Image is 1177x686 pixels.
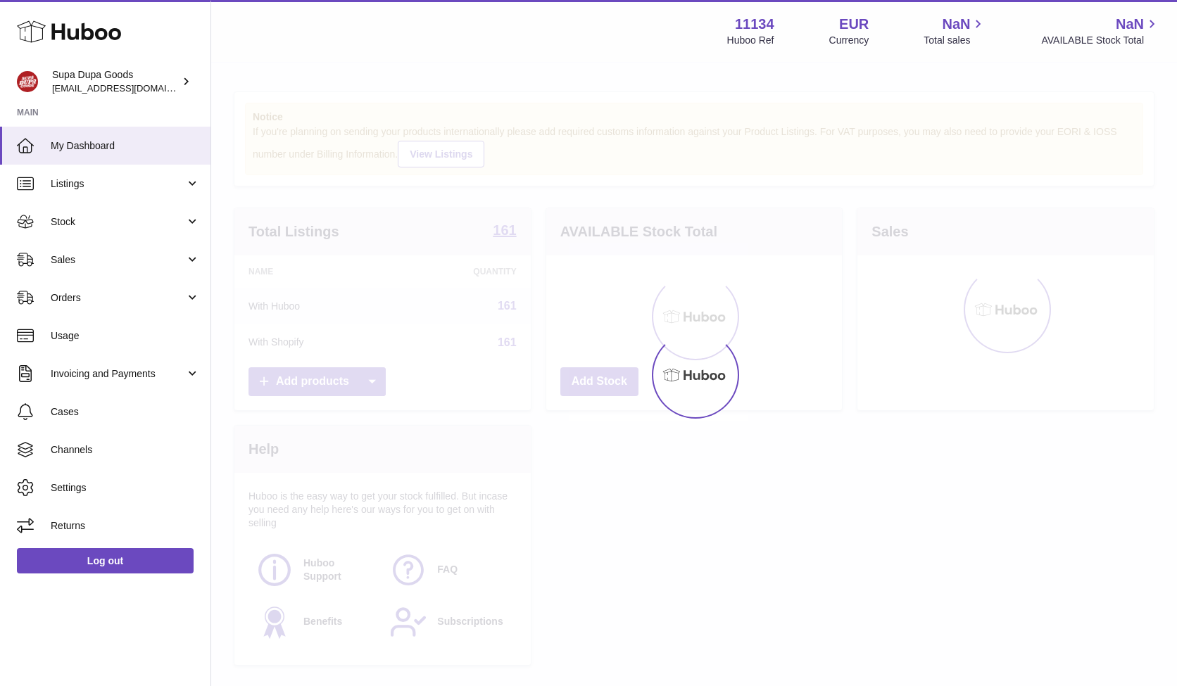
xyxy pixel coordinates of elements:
[727,34,774,47] div: Huboo Ref
[51,481,200,495] span: Settings
[51,139,200,153] span: My Dashboard
[735,15,774,34] strong: 11134
[51,367,185,381] span: Invoicing and Payments
[829,34,869,47] div: Currency
[51,291,185,305] span: Orders
[51,177,185,191] span: Listings
[51,519,200,533] span: Returns
[51,329,200,343] span: Usage
[51,405,200,419] span: Cases
[1116,15,1144,34] span: NaN
[17,71,38,92] img: hello@slayalldayofficial.com
[1041,15,1160,47] a: NaN AVAILABLE Stock Total
[924,34,986,47] span: Total sales
[51,443,200,457] span: Channels
[52,68,179,95] div: Supa Dupa Goods
[52,82,207,94] span: [EMAIL_ADDRESS][DOMAIN_NAME]
[924,15,986,47] a: NaN Total sales
[51,253,185,267] span: Sales
[839,15,869,34] strong: EUR
[942,15,970,34] span: NaN
[1041,34,1160,47] span: AVAILABLE Stock Total
[17,548,194,573] a: Log out
[51,215,185,229] span: Stock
